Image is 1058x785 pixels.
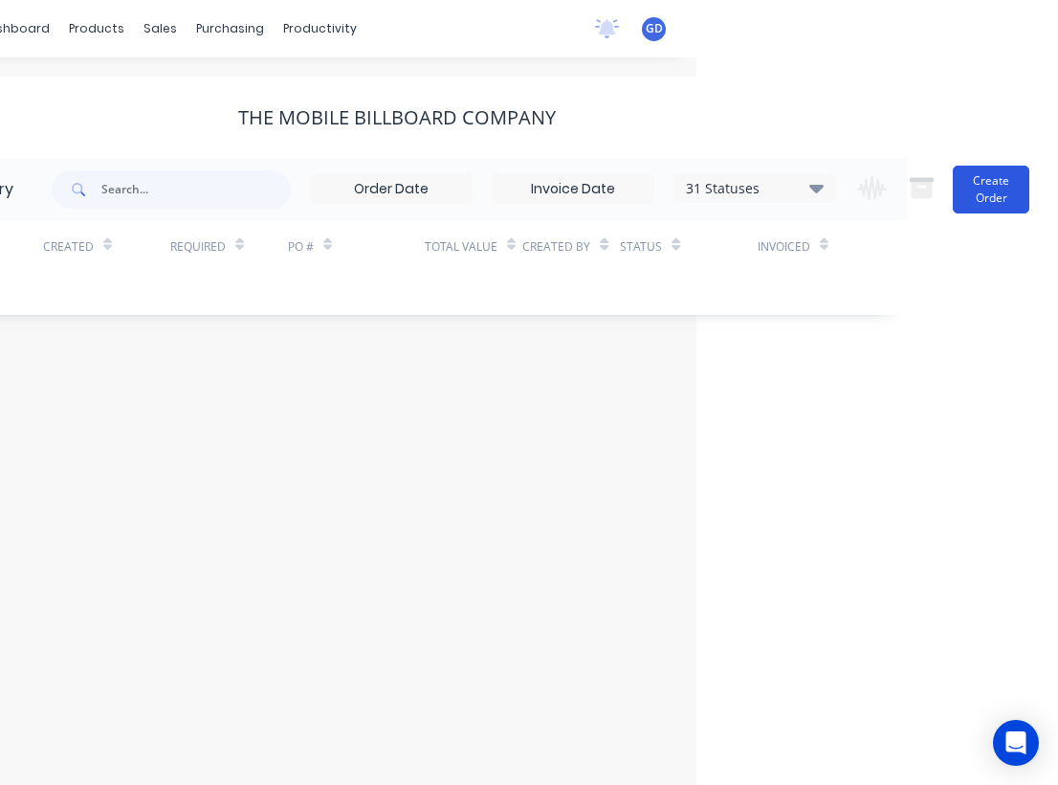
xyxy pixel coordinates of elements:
div: Status [620,220,757,273]
div: Required [170,238,226,256]
div: Created By [522,238,590,256]
div: The Mobile Billboard Company [238,106,556,129]
div: Invoiced [758,238,810,256]
div: Invoiced [758,220,836,273]
button: Create Order [953,166,1029,213]
div: purchasing [187,14,274,43]
div: Total Value [425,238,497,256]
div: productivity [274,14,366,43]
div: Created [43,238,94,256]
input: Invoice Date [493,175,653,204]
div: Created By [522,220,620,273]
span: GD [646,20,663,37]
div: products [59,14,134,43]
div: sales [134,14,187,43]
div: Status [620,238,662,256]
div: Required [170,220,288,273]
div: PO # [288,238,314,256]
div: PO # [288,220,425,273]
div: Created [43,220,170,273]
div: Open Intercom Messenger [993,720,1039,766]
div: 31 Statuses [674,178,835,199]
input: Order Date [311,175,472,204]
input: Search... [101,170,291,209]
div: Total Value [425,220,522,273]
